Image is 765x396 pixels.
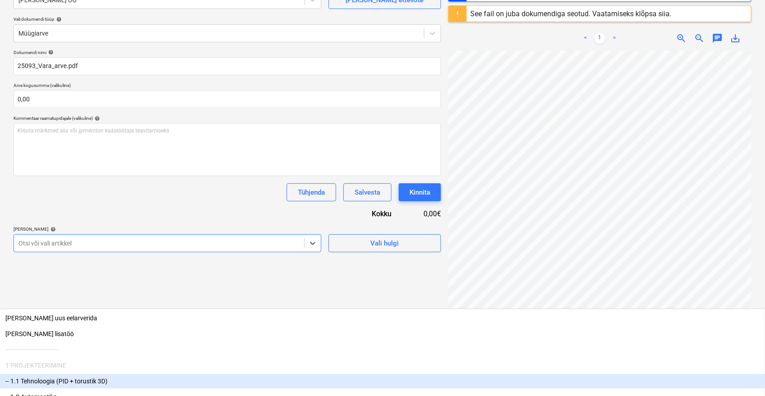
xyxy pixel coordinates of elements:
span: chat [712,33,723,44]
button: Kinnita [399,183,441,201]
a: Next page [609,33,620,44]
button: Vali hulgi [328,234,441,252]
div: Vali dokumendi tüüp [13,16,441,22]
span: save_alt [730,33,741,44]
input: Dokumendi nimi [13,57,441,75]
button: Salvesta [343,183,391,201]
input: Arve kogusumma (valikuline) [13,90,441,108]
div: 0,00€ [406,209,441,219]
a: Previous page [580,33,591,44]
div: Tühjenda [298,187,325,198]
button: Tühjenda [287,183,336,201]
div: Dokumendi nimi [13,50,441,55]
span: help [93,116,100,121]
div: Kokku [324,209,406,219]
span: help [46,50,54,55]
div: See fail on juba dokumendiga seotud. Vaatamiseks klõpsa siia. [470,9,671,18]
span: zoom_out [694,33,705,44]
div: Salvesta [355,187,380,198]
a: Page 1 is your current page [594,33,605,44]
div: [PERSON_NAME] [13,226,321,232]
p: Arve kogusumma (valikuline) [13,82,441,90]
div: Kinnita [409,187,430,198]
span: zoom_in [676,33,687,44]
span: help [54,17,62,22]
div: Kommentaar raamatupidajale (valikuline) [13,115,441,121]
div: Vali hulgi [370,237,399,249]
span: help [49,227,56,232]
